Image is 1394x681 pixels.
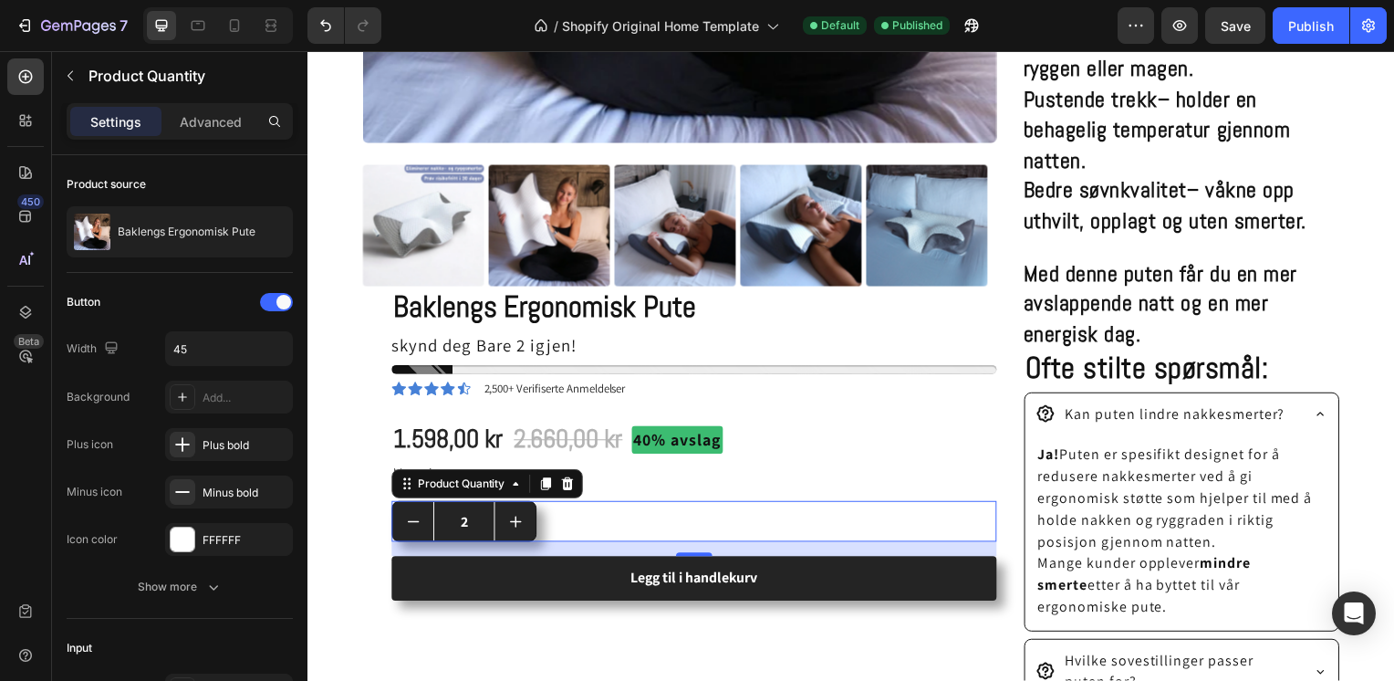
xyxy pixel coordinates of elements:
[86,415,692,437] p: Mengde
[203,532,288,549] div: FFFFFF
[14,334,44,349] div: Beta
[328,380,416,404] p: 40% avslag
[67,484,122,500] div: Minus icon
[166,332,292,365] input: Auto
[721,126,886,154] strong: Bedre søvnkvalitet
[7,7,136,44] button: 7
[735,397,757,416] strong: Ja!
[1273,7,1349,44] button: Publish
[67,640,92,656] div: Input
[1221,18,1251,34] span: Save
[126,455,188,494] input: quantity
[1288,16,1334,36] div: Publish
[74,214,110,250] img: product feature img
[205,373,318,410] div: 2.660,00 kr
[67,294,100,310] div: Button
[55,115,177,237] img: 175613990568ac9181e19861930748
[67,531,118,548] div: Icon color
[307,7,381,44] div: Undo/Redo
[307,51,1394,681] iframe: Design area
[821,17,859,34] span: Default
[763,355,984,377] p: Kan puten lindre nakkesmerter?
[84,284,270,310] p: skynd deg Bare 2 igjen!
[188,455,229,494] button: increment
[67,436,113,453] div: Plus icon
[325,522,453,541] div: Legg til i handlekurv
[203,485,288,501] div: Minus bold
[67,571,293,603] button: Show more
[84,237,693,280] h1: Baklengs Ergonomisk Pute
[562,115,684,237] img: 175614054268ac93fecb7ae7959494
[721,209,1040,301] p: Med denne puten får du en mer avslappende natt og en mer energisk dag.
[107,428,202,445] div: Product Quantity
[203,437,288,454] div: Plus bold
[118,225,255,238] p: Baklengs Ergonomisk Pute
[84,509,693,554] button: Legg til i handlekurv
[554,16,558,36] span: /
[735,396,1025,506] p: Puten er spesifikt designet for å redusere nakkesmerter ved å gi ergonomisk støtte som hjelper ti...
[88,65,286,87] p: Product Quantity
[85,455,126,494] button: decrement
[90,112,141,131] p: Settings
[67,176,146,193] div: Product source
[1332,592,1376,635] div: Open Intercom Messenger
[308,115,431,237] img: 175614054268ac93fe74b295245079
[723,300,968,339] strong: Ofte stilte spørsmål:
[562,16,759,36] span: Shopify Original Home Template
[17,194,44,209] div: 450
[735,507,950,548] strong: mindre smerte
[67,337,122,361] div: Width
[326,378,418,406] div: Rich Text Editor. Editing area: main
[892,17,942,34] span: Published
[763,603,995,647] p: Hvilke sovestillinger passer puten for?
[180,112,242,131] p: Advanced
[67,389,130,405] div: Background
[1205,7,1265,44] button: Save
[735,506,1025,571] p: Mange kunder opplever etter å ha byttet til vår ergonomiske pute.
[84,373,198,410] div: 1.598,00 kr
[138,578,223,596] div: Show more
[721,35,856,63] strong: Pustende trekk
[203,390,288,406] div: Add...
[120,15,128,37] p: 7
[177,331,319,350] p: 2,500+ Verifiserte Anmeldelser
[435,115,557,237] img: 175621582368adba0f7a1035072972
